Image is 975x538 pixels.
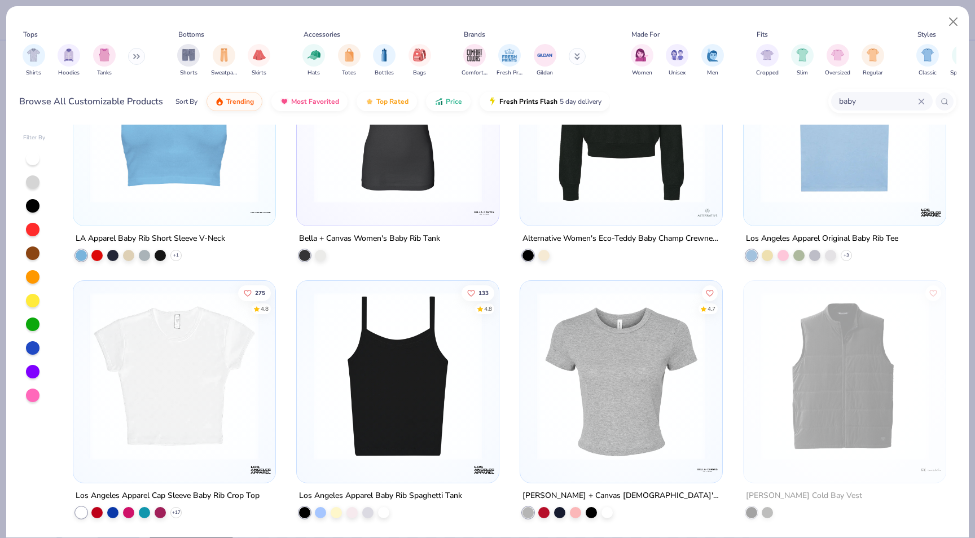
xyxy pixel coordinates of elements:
div: Accessories [304,29,340,39]
span: Comfort Colors [462,69,488,77]
span: Totes [342,69,356,77]
div: Styles [917,29,936,39]
img: b0603986-75a5-419a-97bc-283c66fe3a23 [85,292,264,460]
div: filter for Totes [338,44,361,77]
div: filter for Men [701,44,724,77]
span: Women [632,69,652,77]
span: Fresh Prints Flash [499,97,557,106]
div: Los Angeles Apparel Cap Sleeve Baby Rib Crop Top [76,489,260,503]
img: most_fav.gif [280,97,289,106]
button: filter button [862,44,884,77]
button: Most Favorited [271,92,348,111]
div: Bottoms [178,29,204,39]
span: Most Favorited [291,97,339,106]
img: Travis Mathew logo [919,458,942,481]
img: 28425ec1-0436-412d-a053-7d6557a5cd09 [710,292,890,460]
img: df0d61e8-2aa9-4583-81f3-fc8252e5a59e [488,292,667,460]
span: Classic [919,69,937,77]
img: Totes Image [343,48,355,61]
span: Regular [863,69,883,77]
button: filter button [23,44,45,77]
div: [PERSON_NAME] + Canvas [DEMOGRAPHIC_DATA]' Micro Ribbed Baby Tee [522,489,720,503]
span: Sweatpants [211,69,237,77]
img: Alternative logo [696,201,719,223]
img: aa15adeb-cc10-480b-b531-6e6e449d5067 [532,292,711,460]
div: Los Angeles Apparel Baby Rib Spaghetti Tank [299,489,462,503]
div: Los Angeles Apparel Original Baby Rib Tee [746,231,898,245]
span: Price [446,97,462,106]
span: Men [707,69,718,77]
div: filter for Women [631,44,653,77]
button: filter button [534,44,556,77]
div: filter for Unisex [666,44,688,77]
img: 5a9023ed-7d6d-4891-9237-b2dc97029788 [308,34,488,202]
button: Trending [207,92,262,111]
span: 275 [256,290,266,296]
div: filter for Cropped [756,44,779,77]
div: filter for Bottles [373,44,396,77]
span: + 17 [172,509,181,516]
img: cbf11e79-2adf-4c6b-b19e-3da42613dd1b [308,292,488,460]
div: 4.7 [708,305,715,314]
button: Like [239,285,271,301]
button: filter button [248,44,270,77]
div: filter for Regular [862,44,884,77]
img: trending.gif [215,97,224,106]
img: Gildan Image [537,47,554,64]
div: filter for Hats [302,44,325,77]
div: filter for Slim [791,44,814,77]
input: Try "T-Shirt" [838,95,918,108]
div: [PERSON_NAME] Cold Bay Vest [746,489,862,503]
span: Slim [797,69,808,77]
img: Women Image [635,48,648,61]
div: Sort By [175,96,197,107]
button: Price [426,92,471,111]
span: 5 day delivery [560,95,601,108]
img: Fresh Prints Image [501,47,518,64]
img: Sweatpants Image [218,48,230,61]
button: Fresh Prints Flash5 day delivery [480,92,610,111]
div: filter for Fresh Prints [497,44,522,77]
span: Bottles [375,69,394,77]
div: 4.8 [484,305,492,314]
div: Fits [757,29,768,39]
button: filter button [756,44,779,77]
div: filter for Gildan [534,44,556,77]
div: Made For [631,29,660,39]
div: filter for Classic [916,44,939,77]
span: Top Rated [376,97,409,106]
img: Men Image [706,48,719,61]
img: Los Angeles Apparel logo [249,458,272,481]
span: Oversized [825,69,850,77]
img: Bottles Image [378,48,390,61]
button: Like [462,285,494,301]
button: Like [702,285,718,301]
button: Like [925,285,941,301]
button: filter button [666,44,688,77]
img: Cropped Image [761,48,774,61]
div: Tops [23,29,38,39]
span: + 1 [173,252,179,258]
span: Gildan [537,69,553,77]
span: + 3 [844,252,849,258]
div: filter for Shorts [177,44,200,77]
button: filter button [791,44,814,77]
button: Top Rated [357,92,417,111]
div: Bella + Canvas Women's Baby Rib Tank [299,231,440,245]
span: Fresh Prints [497,69,522,77]
div: filter for Shirts [23,44,45,77]
img: Unisex Image [671,48,684,61]
button: filter button [462,44,488,77]
img: flash.gif [488,97,497,106]
button: filter button [701,44,724,77]
button: filter button [409,44,431,77]
span: Unisex [669,69,686,77]
img: Hoodies Image [63,48,75,61]
span: Cropped [756,69,779,77]
span: Hoodies [58,69,80,77]
img: Los Angeles Apparel logo [919,201,942,223]
span: Bags [413,69,426,77]
img: LA Apparel logo [249,201,272,223]
button: Close [943,11,964,33]
button: filter button [373,44,396,77]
